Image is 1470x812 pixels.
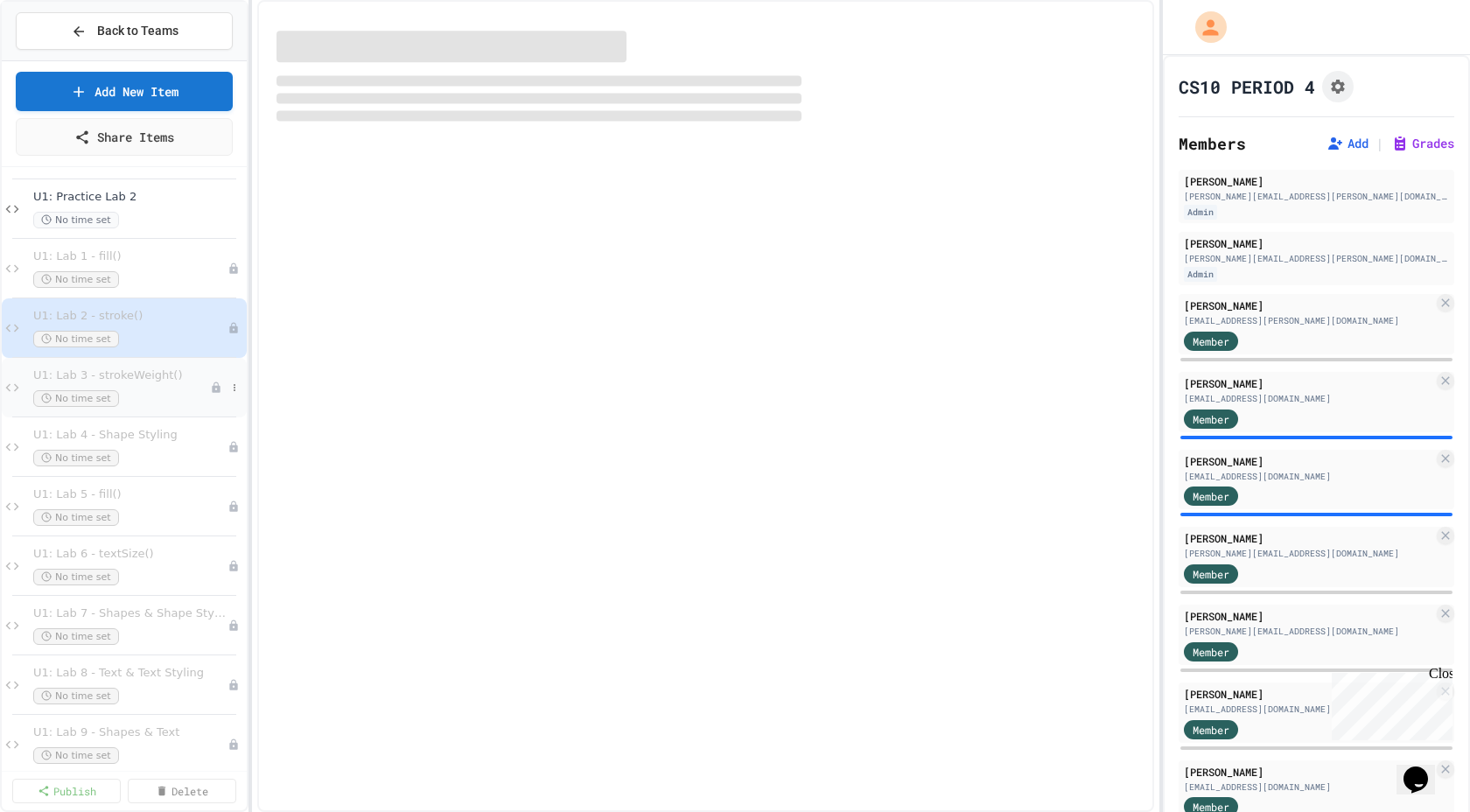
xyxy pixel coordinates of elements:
[33,390,119,407] span: No time set
[227,500,240,513] div: Unpublished
[1184,453,1433,469] div: [PERSON_NAME]
[16,12,233,50] button: Back to Teams
[1391,135,1454,152] button: Grades
[97,22,178,40] span: Back to Teams
[1184,392,1433,405] div: [EMAIL_ADDRESS][DOMAIN_NAME]
[33,309,227,324] span: U1: Lab 2 - stroke()
[1184,205,1217,220] div: Admin
[1184,530,1433,546] div: [PERSON_NAME]
[1184,625,1433,638] div: [PERSON_NAME][EMAIL_ADDRESS][DOMAIN_NAME]
[1177,7,1231,47] div: My Account
[1184,314,1433,327] div: [EMAIL_ADDRESS][PERSON_NAME][DOMAIN_NAME]
[1193,566,1229,582] span: Member
[227,262,240,275] div: Unpublished
[1184,703,1433,716] div: [EMAIL_ADDRESS][DOMAIN_NAME]
[33,725,227,740] span: U1: Lab 9 - Shapes & Text
[12,779,121,803] a: Publish
[33,606,227,621] span: U1: Lab 7 - Shapes & Shape Styling
[16,118,233,156] a: Share Items
[227,619,240,632] div: Unpublished
[33,487,227,502] span: U1: Lab 5 - fill()
[33,666,227,681] span: U1: Lab 8 - Text & Text Styling
[1193,722,1229,738] span: Member
[1184,470,1433,483] div: [EMAIL_ADDRESS][DOMAIN_NAME]
[227,738,240,751] div: Unpublished
[227,322,240,334] div: Unpublished
[7,7,121,111] div: Chat with us now!Close
[1184,297,1433,313] div: [PERSON_NAME]
[33,212,119,228] span: No time set
[227,560,240,572] div: Unpublished
[1325,666,1452,740] iframe: chat widget
[1184,235,1449,251] div: [PERSON_NAME]
[33,747,119,764] span: No time set
[1375,133,1384,154] span: |
[33,368,210,383] span: U1: Lab 3 - strokeWeight()
[33,628,119,645] span: No time set
[1184,267,1217,282] div: Admin
[227,441,240,453] div: Unpublished
[33,249,227,264] span: U1: Lab 1 - fill()
[1184,375,1433,391] div: [PERSON_NAME]
[1184,173,1449,189] div: [PERSON_NAME]
[33,569,119,585] span: No time set
[1322,71,1354,102] button: Assignment Settings
[33,331,119,347] span: No time set
[1184,686,1433,702] div: [PERSON_NAME]
[1184,764,1433,780] div: [PERSON_NAME]
[33,428,227,443] span: U1: Lab 4 - Shape Styling
[33,509,119,526] span: No time set
[1326,135,1368,152] button: Add
[33,450,119,466] span: No time set
[1193,644,1229,660] span: Member
[227,679,240,691] div: Unpublished
[1193,488,1229,504] span: Member
[1396,742,1452,794] iframe: chat widget
[33,688,119,704] span: No time set
[1179,74,1315,99] h1: CS10 PERIOD 4
[1184,547,1433,560] div: [PERSON_NAME][EMAIL_ADDRESS][DOMAIN_NAME]
[226,379,243,396] button: More options
[1193,333,1229,349] span: Member
[33,271,119,288] span: No time set
[33,190,243,205] span: U1: Practice Lab 2
[1184,608,1433,624] div: [PERSON_NAME]
[16,72,233,111] a: Add New Item
[128,779,236,803] a: Delete
[1184,190,1449,203] div: [PERSON_NAME][EMAIL_ADDRESS][PERSON_NAME][DOMAIN_NAME]
[1184,252,1449,265] div: [PERSON_NAME][EMAIL_ADDRESS][PERSON_NAME][DOMAIN_NAME]
[1179,131,1246,156] h2: Members
[1184,780,1433,794] div: [EMAIL_ADDRESS][DOMAIN_NAME]
[1193,411,1229,427] span: Member
[33,547,227,562] span: U1: Lab 6 - textSize()
[210,381,222,394] div: Unpublished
